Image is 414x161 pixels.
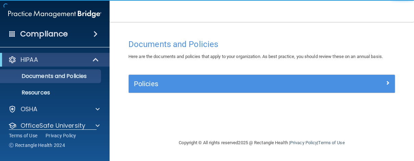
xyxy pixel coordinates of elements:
[134,78,390,89] a: Policies
[9,142,65,149] span: Ⓒ Rectangle Health 2024
[4,73,98,80] p: Documents and Policies
[20,29,68,39] h4: Compliance
[8,7,101,21] img: PMB logo
[8,122,100,130] a: OfficeSafe University
[128,40,395,49] h4: Documents and Policies
[8,56,99,64] a: HIPAA
[4,89,98,96] p: Resources
[318,140,344,145] a: Terms of Use
[137,132,387,154] div: Copyright © All rights reserved 2025 @ Rectangle Health | |
[290,140,317,145] a: Privacy Policy
[21,122,85,130] p: OfficeSafe University
[21,56,38,64] p: HIPAA
[9,132,37,139] a: Terms of Use
[8,105,100,113] a: OSHA
[134,80,323,88] h5: Policies
[21,105,38,113] p: OSHA
[46,132,76,139] a: Privacy Policy
[128,54,383,59] span: Here are the documents and policies that apply to your organization. As best practice, you should...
